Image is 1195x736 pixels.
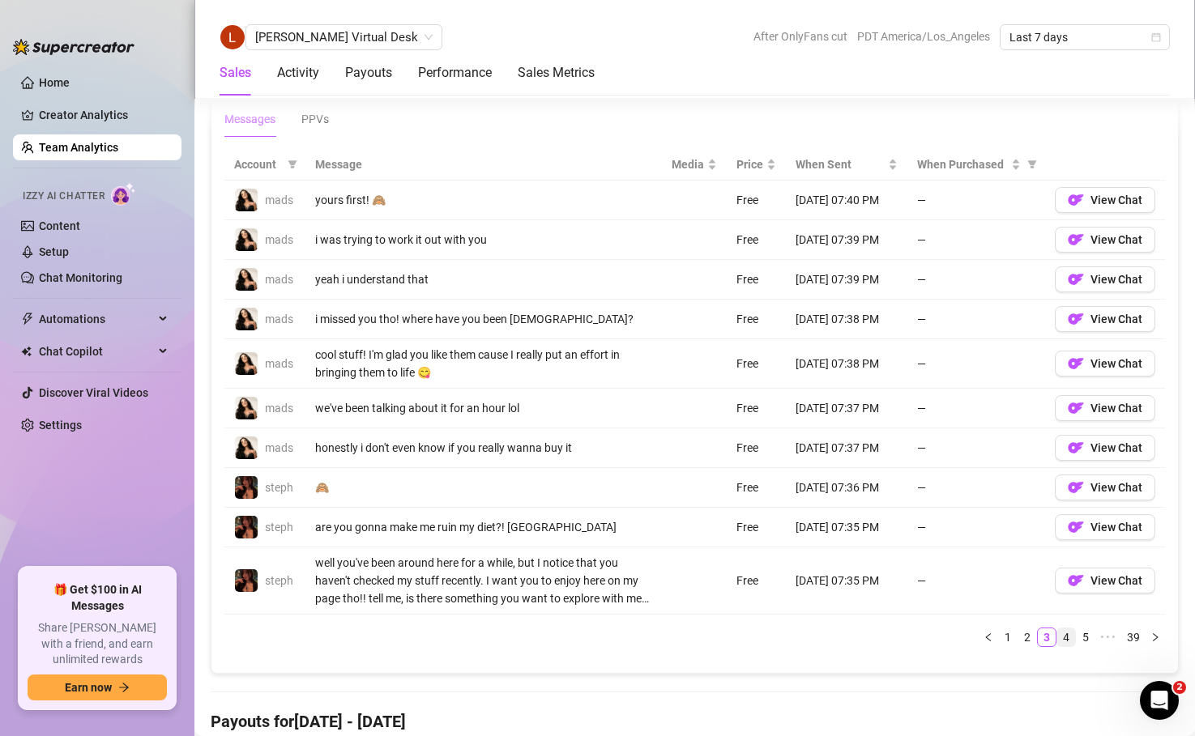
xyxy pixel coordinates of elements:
[1055,474,1155,500] button: OFView Chat
[1090,273,1142,286] span: View Chat
[907,149,1045,181] th: When Purchased
[265,402,293,415] span: mads
[235,228,258,251] img: mads
[1068,572,1084,589] img: OF
[1090,521,1142,534] span: View Chat
[277,63,319,83] div: Activity
[1095,628,1121,647] span: •••
[1068,192,1084,208] img: OF
[907,428,1045,468] td: —
[1009,25,1160,49] span: Last 7 days
[265,194,293,206] span: mads
[345,63,392,83] div: Payouts
[265,233,293,246] span: mads
[786,339,907,389] td: [DATE] 07:38 PM
[235,397,258,419] img: mads
[265,441,293,454] span: mads
[1151,32,1161,42] span: calendar
[288,160,297,169] span: filter
[235,476,258,499] img: steph
[39,102,169,128] a: Creator Analytics
[1090,441,1142,454] span: View Chat
[28,582,167,614] span: 🎁 Get $100 in AI Messages
[1121,628,1146,647] li: 39
[727,508,786,547] td: Free
[118,682,130,693] span: arrow-right
[1027,160,1037,169] span: filter
[1056,628,1076,647] li: 4
[1055,277,1155,290] a: OFView Chat
[907,260,1045,300] td: —
[786,389,907,428] td: [DATE] 07:37 PM
[418,63,492,83] div: Performance
[736,155,763,173] span: Price
[1055,361,1155,374] a: OFView Chat
[979,628,998,647] li: Previous Page
[235,569,258,592] img: steph
[1090,481,1142,494] span: View Chat
[1068,440,1084,456] img: OF
[786,428,907,468] td: [DATE] 07:37 PM
[39,141,118,154] a: Team Analytics
[315,479,652,496] div: 🙈
[1077,628,1095,646] a: 5
[1068,355,1084,372] img: OF
[305,149,662,181] th: Message
[907,300,1045,339] td: —
[235,189,258,211] img: mads
[1090,233,1142,246] span: View Chat
[907,389,1045,428] td: —
[284,152,301,177] span: filter
[1150,632,1160,642] span: right
[1055,445,1155,458] a: OFView Chat
[1090,194,1142,206] span: View Chat
[1068,400,1084,416] img: OF
[1055,525,1155,538] a: OFView Chat
[39,338,154,364] span: Chat Copilot
[235,436,258,459] img: mads
[786,181,907,220] td: [DATE] 07:40 PM
[1055,266,1155,292] button: OFView Chat
[1037,628,1056,647] li: 3
[1068,232,1084,248] img: OF
[672,155,704,173] span: Media
[518,63,595,83] div: Sales Metrics
[786,468,907,508] td: [DATE] 07:36 PM
[1068,311,1084,327] img: OF
[1055,395,1155,421] button: OFView Chat
[727,149,786,181] th: Price
[917,155,1008,173] span: When Purchased
[315,399,652,417] div: we've been talking about it for an hour lol
[39,245,69,258] a: Setup
[727,339,786,389] td: Free
[1055,351,1155,377] button: OFView Chat
[39,419,82,432] a: Settings
[1055,237,1155,250] a: OFView Chat
[1090,313,1142,325] span: View Chat
[1055,198,1155,211] a: OFView Chat
[1068,519,1084,535] img: OF
[1173,681,1186,694] span: 2
[315,310,652,328] div: i missed you tho! where have you been [DEMOGRAPHIC_DATA]?
[39,219,80,232] a: Content
[28,674,167,700] button: Earn nowarrow-right
[786,547,907,615] td: [DATE] 07:35 PM
[315,518,652,536] div: are you gonna make me ruin my diet?! [GEOGRAPHIC_DATA]
[1095,628,1121,647] li: Next 5 Pages
[23,189,105,204] span: Izzy AI Chatter
[1038,628,1056,646] a: 3
[235,516,258,538] img: steph
[727,260,786,300] td: Free
[786,260,907,300] td: [DATE] 07:39 PM
[727,389,786,428] td: Free
[979,628,998,647] button: left
[907,468,1045,508] td: —
[1057,628,1075,646] a: 4
[265,481,293,494] span: steph
[786,300,907,339] td: [DATE] 07:38 PM
[265,521,293,534] span: steph
[796,155,885,173] span: When Sent
[1055,578,1155,591] a: OFView Chat
[315,554,652,607] div: well you've been around here for a while, but I notice that you haven't checked my stuff recently...
[1140,681,1179,720] iframe: Intercom live chat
